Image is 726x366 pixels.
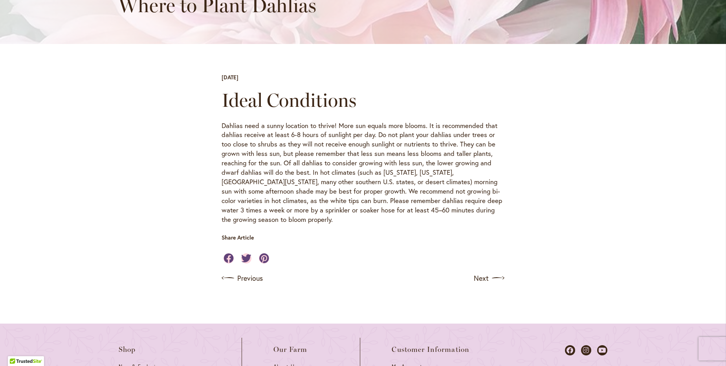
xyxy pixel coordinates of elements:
[222,89,504,111] h2: Ideal Conditions
[222,272,263,284] a: Previous
[222,234,265,242] p: Share Article
[222,272,234,284] img: arrow icon
[222,121,504,225] p: Dahlias need a sunny location to thrive! More sun equals more blooms. It is recommended that dahl...
[259,253,269,264] a: Share on Pinterest
[222,73,238,81] div: [DATE]
[241,253,251,264] a: Share on Twitter
[224,253,234,264] a: Share on Facebook
[474,272,504,284] a: Next
[492,272,504,284] img: arrow icon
